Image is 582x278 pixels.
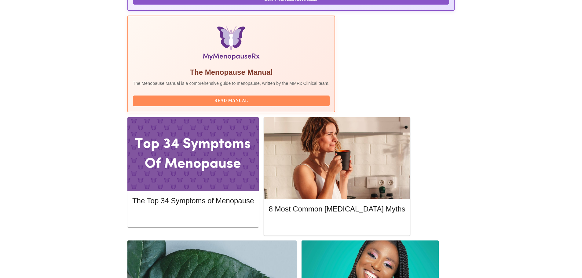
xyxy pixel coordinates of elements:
[275,221,399,229] span: Read More
[139,97,324,105] span: Read Manual
[269,220,405,230] button: Read More
[133,98,331,103] a: Read Manual
[164,26,298,63] img: Menopause Manual
[138,213,248,220] span: Read More
[269,204,405,214] h5: 8 Most Common [MEDICAL_DATA] Myths
[269,222,407,227] a: Read More
[132,213,255,218] a: Read More
[133,80,330,86] p: The Menopause Manual is a comprehensive guide to menopause, written by the MMRx Clinical team.
[132,196,254,206] h5: The Top 34 Symptoms of Menopause
[133,96,330,106] button: Read Manual
[133,67,330,77] h5: The Menopause Manual
[132,211,254,222] button: Read More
